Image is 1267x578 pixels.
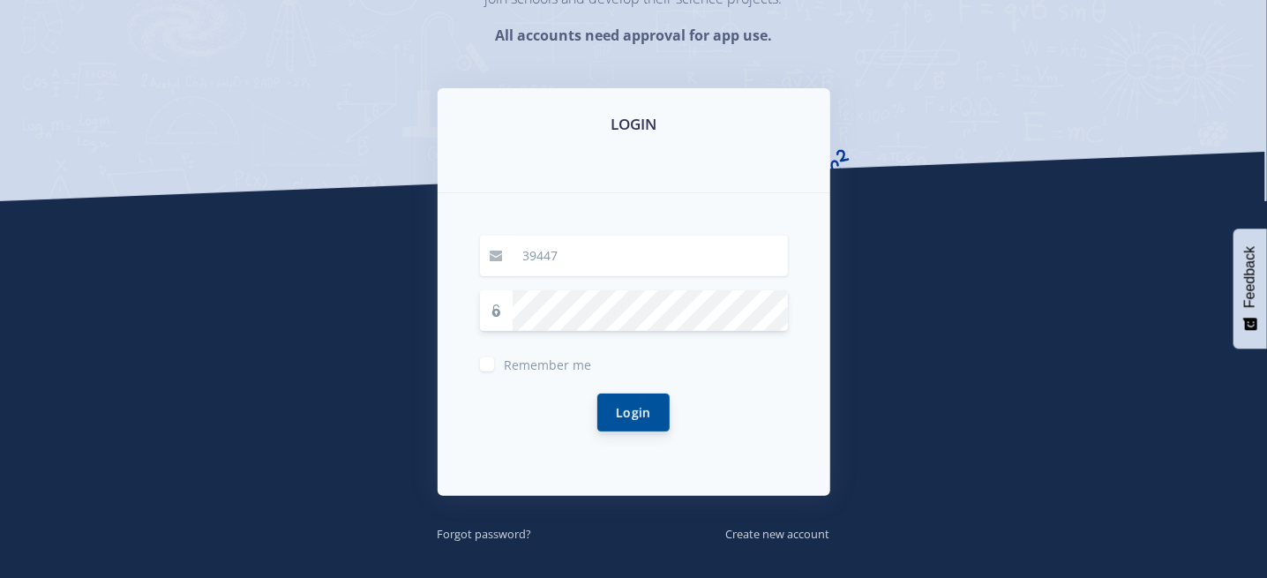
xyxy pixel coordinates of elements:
input: Email / User ID [513,236,788,276]
small: Create new account [726,526,830,542]
span: Feedback [1242,246,1258,308]
a: Forgot password? [438,523,532,543]
button: Login [597,394,670,432]
span: Remember me [505,357,592,373]
small: Forgot password? [438,526,532,542]
button: Feedback - Show survey [1233,229,1267,349]
h3: LOGIN [459,113,809,136]
strong: All accounts need approval for app use. [495,26,772,45]
a: Create new account [726,523,830,543]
